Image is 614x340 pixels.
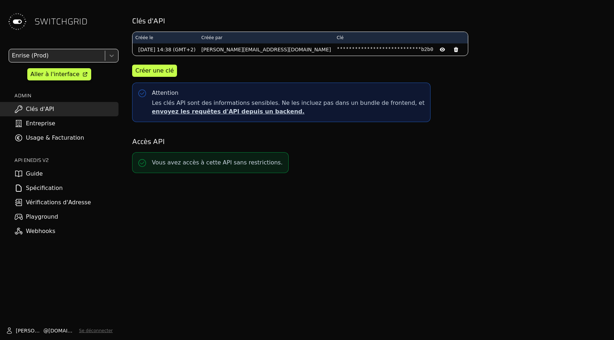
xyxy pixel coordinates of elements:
td: [DATE] 14:38 (GMT+2) [132,43,199,56]
h2: ADMIN [14,92,118,99]
span: SWITCHGRID [34,16,88,27]
h2: API ENEDIS v2 [14,157,118,164]
a: Aller à l'interface [27,68,91,80]
h2: Clés d'API [132,16,604,26]
h2: Accès API [132,136,604,146]
span: [PERSON_NAME] [16,327,43,334]
td: [PERSON_NAME][EMAIL_ADDRESS][DOMAIN_NAME] [199,43,334,56]
img: Switchgrid Logo [6,10,29,33]
p: envoyez les requêtes d'API depuis un backend. [152,107,424,116]
span: [DOMAIN_NAME] [48,327,76,334]
th: Créée par [199,32,334,43]
p: Vous avez accès à cette API sans restrictions. [152,158,283,167]
button: Se déconnecter [79,328,113,334]
th: Clé [334,32,468,43]
div: Attention [152,89,178,97]
div: Aller à l'interface [31,70,79,79]
th: Créée le [132,32,199,43]
button: Créer une clé [132,65,177,77]
span: @ [43,327,48,334]
div: Créer une clé [135,66,174,75]
span: Les clés API sont des informations sensibles. Ne les incluez pas dans un bundle de frontend, et [152,99,424,116]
